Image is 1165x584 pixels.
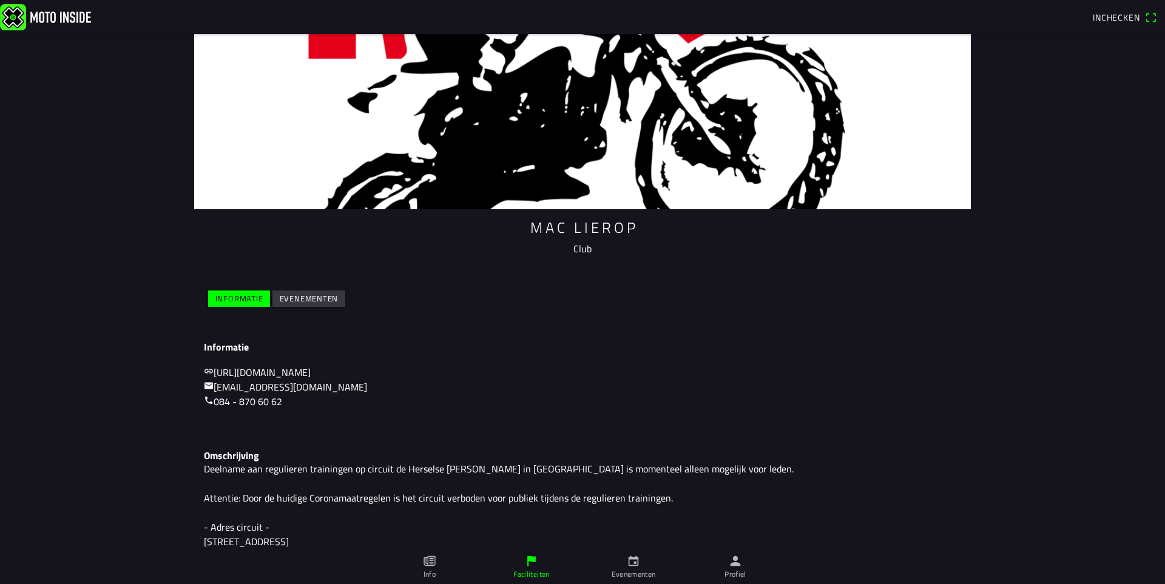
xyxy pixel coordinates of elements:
[204,395,214,405] ion-icon: call
[204,365,311,380] a: link[URL][DOMAIN_NAME]
[525,554,538,568] ion-icon: flag
[424,569,436,580] ion-label: Info
[204,394,282,409] a: call084 - 870 60 62
[204,380,367,394] a: mail[EMAIL_ADDRESS][DOMAIN_NAME]
[204,241,961,256] p: Club
[204,381,214,391] ion-icon: mail
[208,290,270,307] ion-button: Informatie
[272,290,345,307] ion-button: Evenementen
[204,366,214,376] ion-icon: link
[1093,11,1140,24] span: Inchecken
[513,569,549,580] ion-label: Faciliteiten
[612,569,656,580] ion-label: Evenementen
[204,219,961,237] h1: M A C L I E R O P
[627,554,640,568] ion-icon: calendar
[204,450,961,461] h3: Omschrijving
[724,569,746,580] ion-label: Profiel
[423,554,436,568] ion-icon: paper
[204,341,961,353] h3: Informatie
[1087,7,1163,27] a: Incheckenqr scanner
[729,554,742,568] ion-icon: person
